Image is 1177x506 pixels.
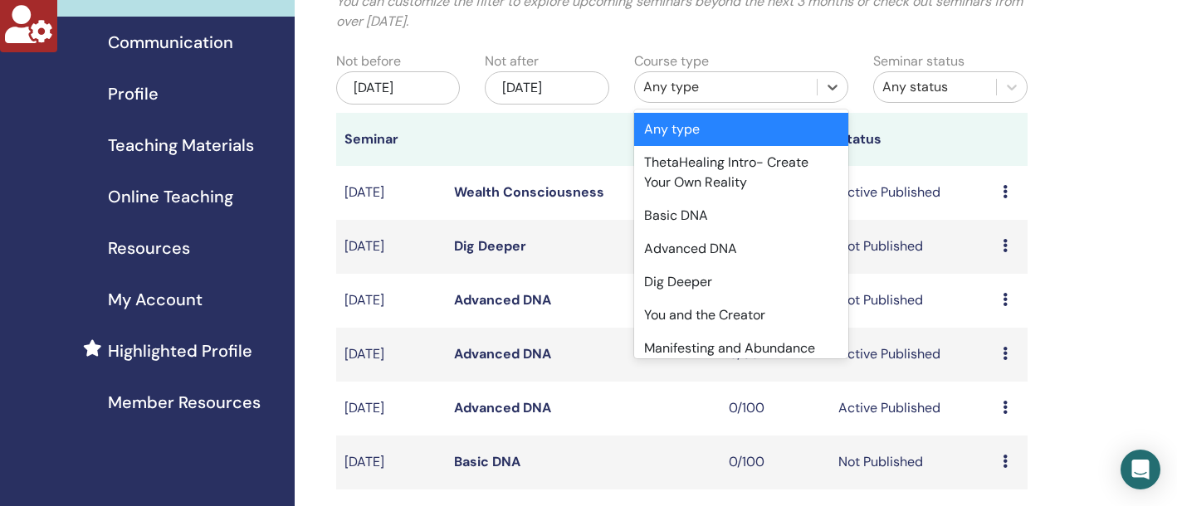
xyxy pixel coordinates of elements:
[634,332,848,365] div: Manifesting and Abundance
[634,232,848,265] div: Advanced DNA
[336,220,446,274] td: [DATE]
[454,453,520,470] a: Basic DNA
[830,382,994,435] td: Active Published
[634,199,848,232] div: Basic DNA
[336,382,446,435] td: [DATE]
[108,236,190,260] span: Resources
[336,166,446,220] td: [DATE]
[454,291,551,309] a: Advanced DNA
[634,265,848,299] div: Dig Deeper
[454,399,551,416] a: Advanced DNA
[454,183,604,201] a: Wealth Consciousness
[336,328,446,382] td: [DATE]
[634,146,848,199] div: ThetaHealing Intro- Create Your Own Reality
[336,274,446,328] td: [DATE]
[108,81,159,106] span: Profile
[634,113,848,146] div: Any type
[336,113,446,166] th: Seminar
[830,166,994,220] td: Active Published
[108,133,254,158] span: Teaching Materials
[336,51,401,71] label: Not before
[634,51,709,71] label: Course type
[108,338,252,363] span: Highlighted Profile
[720,382,830,435] td: 0/100
[454,345,551,362] a: Advanced DNA
[830,435,994,489] td: Not Published
[336,71,461,105] div: [DATE]
[882,77,988,97] div: Any status
[830,113,994,166] th: Status
[485,71,609,105] div: [DATE]
[336,435,446,489] td: [DATE]
[454,237,526,255] a: Dig Deeper
[830,274,994,328] td: Not Published
[108,30,233,55] span: Communication
[108,184,233,209] span: Online Teaching
[643,77,808,97] div: Any type
[634,299,848,332] div: You and the Creator
[108,390,261,415] span: Member Resources
[1121,450,1160,489] div: Open Intercom Messenger
[485,51,539,71] label: Not after
[830,220,994,274] td: Not Published
[830,328,994,382] td: Active Published
[108,287,203,312] span: My Account
[873,51,965,71] label: Seminar status
[720,435,830,489] td: 0/100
